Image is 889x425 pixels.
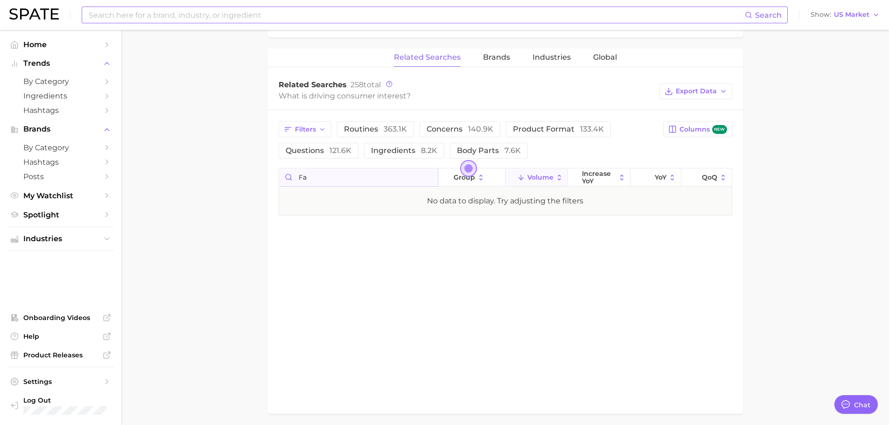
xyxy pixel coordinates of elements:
[9,8,59,20] img: SPATE
[23,210,98,219] span: Spotlight
[505,168,568,187] button: Volume
[460,160,477,177] button: Open the dialog
[808,9,882,21] button: ShowUS Market
[384,125,407,133] span: 363.1k
[23,77,98,86] span: by Category
[371,146,437,155] span: ingredients
[7,103,114,118] a: Hashtags
[286,146,351,155] span: questions
[344,125,407,133] span: routines
[23,235,98,243] span: Industries
[279,80,347,89] span: Related Searches
[582,170,616,185] span: increase YoY
[568,168,630,187] button: increase YoY
[454,174,475,181] span: group
[483,53,510,62] span: Brands
[655,174,666,181] span: YoY
[23,125,98,133] span: Brands
[427,195,583,207] div: No data to display. Try adjusting the filters
[350,80,364,89] span: 258
[513,125,604,133] span: product format
[7,329,114,343] a: Help
[527,174,553,181] span: Volume
[7,89,114,103] a: Ingredients
[593,53,617,62] span: Global
[7,37,114,52] a: Home
[7,122,114,136] button: Brands
[702,174,717,181] span: QoQ
[7,140,114,155] a: by Category
[7,208,114,222] a: Spotlight
[7,232,114,246] button: Industries
[676,87,717,95] span: Export Data
[23,377,98,386] span: Settings
[7,74,114,89] a: by Category
[468,125,493,133] span: 140.9k
[7,155,114,169] a: Hashtags
[23,91,98,100] span: Ingredients
[427,125,493,133] span: concerns
[421,146,437,155] span: 8.2k
[279,90,655,102] div: What is driving consumer interest?
[7,393,114,418] a: Log out. Currently logged in with e-mail anna.katsnelson@mane.com.
[23,172,98,181] span: Posts
[394,53,461,62] span: Related Searches
[23,59,98,68] span: Trends
[279,121,331,137] button: Filters
[659,84,732,99] button: Export Data
[23,191,98,200] span: My Watchlist
[329,146,351,155] span: 121.6k
[7,56,114,70] button: Trends
[7,348,114,362] a: Product Releases
[681,168,732,187] button: QoQ
[532,53,571,62] span: Industries
[88,7,745,23] input: Search here for a brand, industry, or ingredient
[23,314,98,322] span: Onboarding Videos
[663,121,732,137] button: Columnsnew
[811,12,831,17] span: Show
[679,125,727,134] span: Columns
[23,351,98,359] span: Product Releases
[834,12,869,17] span: US Market
[23,332,98,341] span: Help
[712,125,727,134] span: new
[457,146,521,155] span: body parts
[7,311,114,325] a: Onboarding Videos
[23,40,98,49] span: Home
[7,169,114,184] a: Posts
[350,80,381,89] span: total
[7,188,114,203] a: My Watchlist
[23,106,98,115] span: Hashtags
[23,396,119,404] span: Log Out
[755,11,782,20] span: Search
[279,168,438,186] input: Search in premenstrual syndrome (pms)
[23,143,98,152] span: by Category
[438,168,505,187] button: group
[7,375,114,389] a: Settings
[23,158,98,167] span: Hashtags
[295,125,316,133] span: Filters
[580,125,604,133] span: 133.4k
[631,168,681,187] button: YoY
[504,146,521,155] span: 7.6k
